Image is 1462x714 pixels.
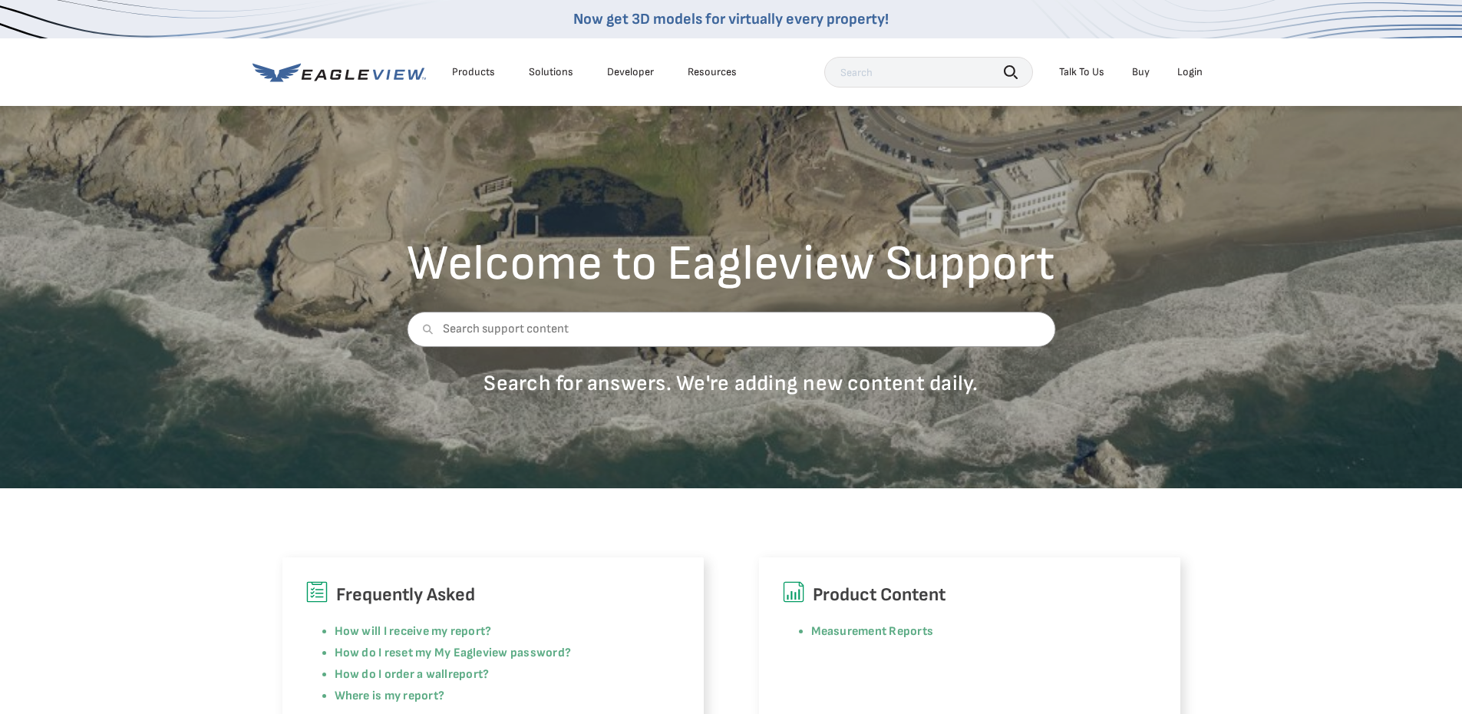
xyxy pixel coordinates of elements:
a: How do I order a wall [335,667,448,682]
a: Where is my report? [335,689,445,703]
a: Buy [1132,65,1150,79]
h2: Welcome to Eagleview Support [407,240,1055,289]
a: How will I receive my report? [335,624,492,639]
div: Resources [688,65,737,79]
input: Search support content [407,312,1055,347]
div: Solutions [529,65,573,79]
a: report [448,667,483,682]
input: Search [824,57,1033,88]
p: Search for answers. We're adding new content daily. [407,370,1055,397]
a: How do I reset my My Eagleview password? [335,646,572,660]
div: Login [1177,65,1203,79]
h6: Product Content [782,580,1157,610]
div: Products [452,65,495,79]
div: Talk To Us [1059,65,1104,79]
a: Now get 3D models for virtually every property! [573,10,889,28]
a: Developer [607,65,654,79]
a: ? [483,667,489,682]
h6: Frequently Asked [305,580,681,610]
a: Measurement Reports [811,624,934,639]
